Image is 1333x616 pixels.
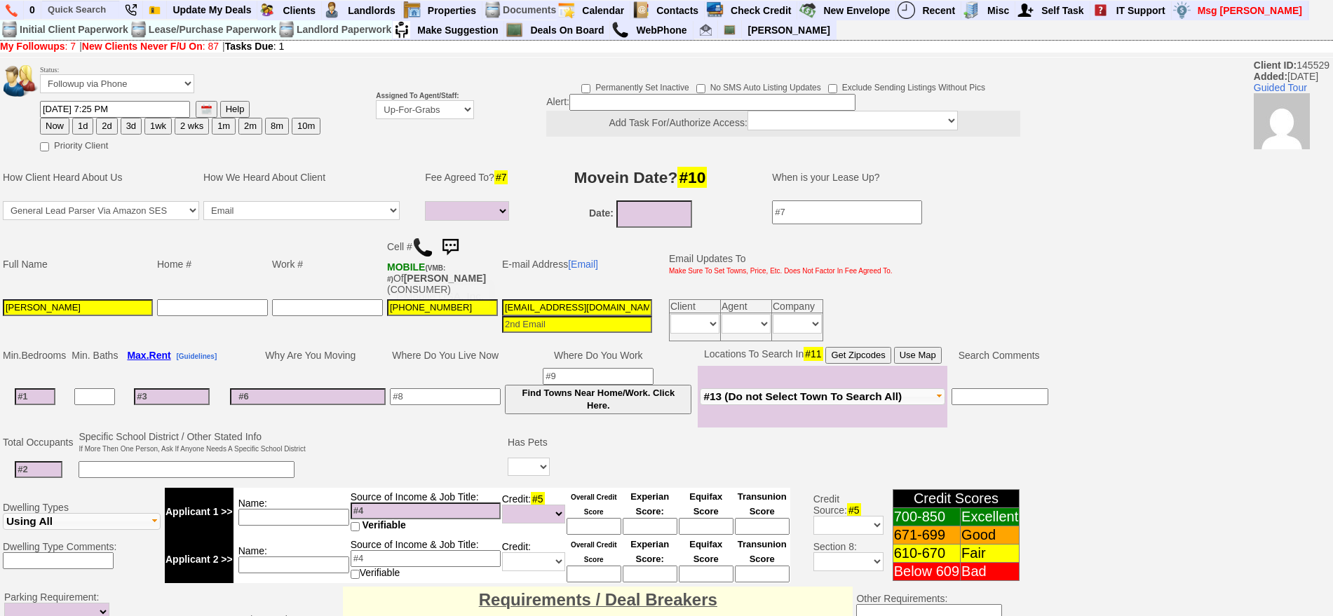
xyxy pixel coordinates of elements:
b: T-Mobile USA, Inc. [387,261,445,284]
font: Status: [40,66,194,90]
input: #9 [543,368,654,385]
a: Update My Deals [167,1,257,19]
span: #7 [494,170,508,184]
img: phone22.png [125,4,137,16]
b: Date: [589,207,614,219]
button: #13 (Do not Select Town To Search All) [700,388,945,405]
a: Deals On Board [525,21,610,39]
td: 700-850 [893,508,960,526]
img: [calendar icon] [201,104,212,115]
td: Excellent [961,508,1020,526]
td: Landlord Paperwork [296,20,392,39]
a: [Email] [568,259,598,270]
input: Ask Customer: Do You Know Your Equifax Credit Score [679,566,733,582]
button: Find Towns Near Home/Work. Click Here. [505,385,691,414]
input: Quick Search [42,1,119,18]
td: Source of Income & Job Title: [350,488,501,535]
font: [DATE] [1,206,24,214]
input: #8 [390,388,501,405]
i: Incoming Call Received [56,72,174,84]
font: If More Then One Person, Ask If Anyone Needs A Specific School District [79,445,305,453]
span: #10 [677,167,707,188]
font: [DATE] [1,135,24,142]
a: Guided Tour [1254,82,1307,93]
font: Log [1026,36,1046,48]
td: E-mail Address [500,231,654,297]
td: Where Do You Work [503,345,693,366]
center: Add Task For/Authorize Access: [546,111,1020,137]
input: No SMS Auto Listing Updates [696,84,705,93]
font: (VMB: #) [387,264,445,283]
a: Disable Client Notes [967,1,1050,11]
a: Recent [916,1,961,20]
td: 610-670 [893,545,960,563]
a: Tasks Due: 1 [225,41,285,52]
img: docs.png [130,21,147,39]
img: jorge@homesweethomeproperties.com [700,24,712,36]
td: Below 609 [893,563,960,581]
b: Added: [1254,71,1287,82]
font: Make Sure To Set Towns, Price, Etc. Does Not Factor In Fee Agreed To. [669,267,893,275]
a: Landlords [342,1,402,20]
td: Source of Income & Job Title: Verifiable [350,535,501,583]
a: Clients [277,1,322,20]
font: Msg [PERSON_NAME] [1198,5,1302,16]
td: Credit: [501,488,566,535]
button: 3d [121,118,142,135]
button: Get Zipcodes [825,347,891,364]
button: 1d [72,118,93,135]
button: 2m [238,118,262,135]
td: Where Do You Live Now [388,345,503,366]
font: Equifax Score [689,539,722,564]
i: Incoming Call Received [56,144,174,156]
img: gmoney.png [799,1,816,19]
input: Ask Customer: Do You Know Your Overall Credit Score [567,518,621,535]
td: Min. [1,345,69,366]
b: [DATE] [1,86,38,107]
span: #5 [531,492,545,506]
a: Calendar [576,1,630,20]
td: Full Name [1,231,155,297]
font: Log [1026,22,1046,34]
input: Ask Customer: Do You Know Your Experian Credit Score [623,518,677,535]
b: Tasks Due [225,41,273,52]
font: Log [1026,144,1046,156]
b: [DATE] [1,122,38,143]
font: Overall Credit Score [571,541,617,563]
a: New Clients Never F/U On: 87 [82,41,219,52]
td: Agent [721,299,772,313]
span: 145529 [DATE] [1254,60,1333,149]
img: su2.jpg [393,21,410,39]
button: Help [220,101,250,118]
img: docs.png [278,21,295,39]
td: Credit: [501,535,566,583]
span: #11 [804,347,823,361]
button: 2 wks [175,118,209,135]
input: 1st Email - Question #0 [502,299,652,316]
font: Experian Score: [630,539,669,564]
a: WebPhone [630,21,693,39]
b: [DATE] [1,158,38,179]
b: Max. [127,350,170,361]
b: [DATE] [1,50,38,71]
td: Home # [155,231,270,297]
a: [Guidelines] [176,350,217,361]
input: #6 [230,388,386,405]
td: When is your Lease Up? [758,156,1043,198]
font: 1 hour Ago [1,13,37,21]
a: 0 [24,1,41,19]
td: Initial Client Paperwork [19,20,129,39]
font: Transunion Score [738,491,787,516]
a: Msg [PERSON_NAME] [1192,1,1308,20]
td: Name: [234,535,350,583]
input: Ask Customer: Do You Know Your Transunion Credit Score [735,566,790,582]
font: Overall Credit Score [571,493,617,516]
img: properties.png [403,1,421,19]
a: Check Credit [725,1,797,20]
span: Rent [149,350,171,361]
font: Equifax Score [689,491,722,516]
img: sms.png [436,233,464,261]
font: [DATE] [1,99,24,107]
td: Specific School District / Other Stated Info [76,429,307,456]
b: [DATE] [1,1,38,22]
